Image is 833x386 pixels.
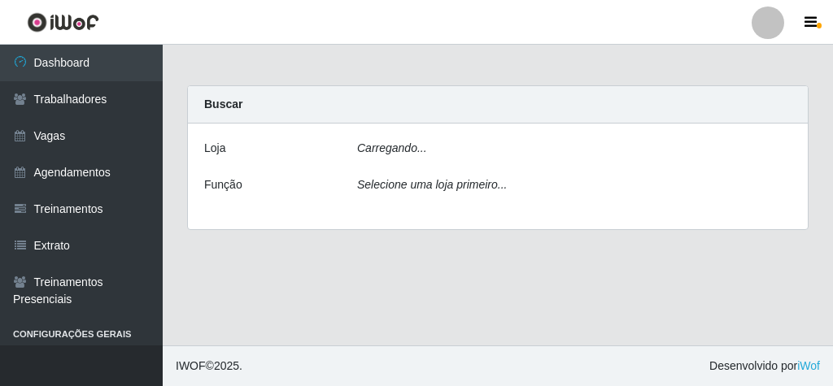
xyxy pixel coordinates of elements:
i: Carregando... [357,141,427,154]
a: iWof [797,359,820,372]
span: Desenvolvido por [709,358,820,375]
i: Selecione uma loja primeiro... [357,178,507,191]
span: © 2025 . [176,358,242,375]
img: CoreUI Logo [27,12,99,33]
label: Função [204,176,242,193]
span: IWOF [176,359,206,372]
strong: Buscar [204,98,242,111]
label: Loja [204,140,225,157]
